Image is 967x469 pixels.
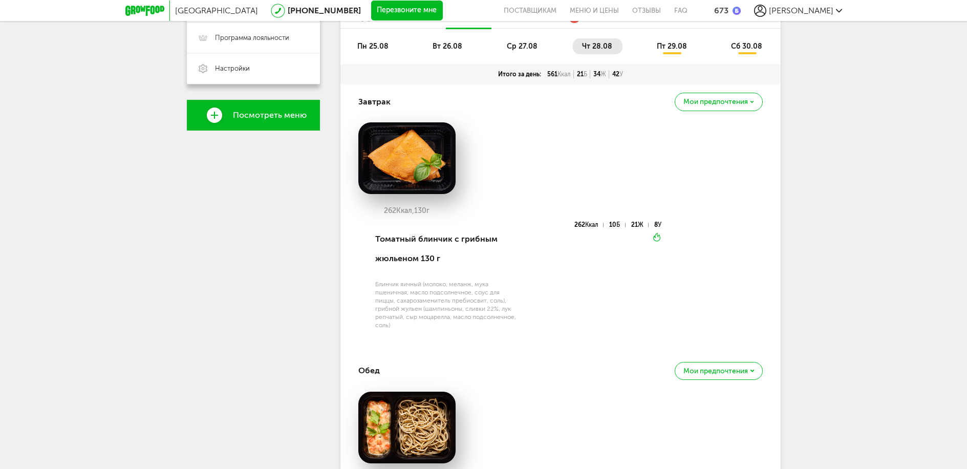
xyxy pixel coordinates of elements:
span: Б [616,221,620,228]
h4: Завтрак [358,92,391,112]
span: пн 25.08 [357,42,389,51]
span: Ж [600,71,606,78]
span: У [658,221,661,228]
span: пт 29.08 [657,42,687,51]
div: Итого за день: [495,70,544,78]
div: 561 [544,70,574,78]
span: Настройки [215,64,250,73]
div: 42 [609,70,626,78]
div: 673 [714,6,728,15]
a: Программа лояльности [187,23,320,53]
div: 262 [574,223,604,227]
span: г [426,206,429,215]
div: 34 [590,70,609,78]
span: Мои предпочтения [683,98,748,105]
span: Мои предпочтения [683,368,748,375]
div: 21 [631,223,649,227]
button: Перезвоните мне [371,1,443,21]
div: Томатный блинчик с грибным жюльеном 130 г [375,222,517,276]
a: меню [441,12,497,28]
img: big_pO7RIQHsr54Ns4Fi.png [358,392,456,463]
div: 262 130 [358,207,456,215]
a: Настройки [187,53,320,84]
span: Программа лояльности [215,33,289,42]
span: Посмотреть меню [233,111,307,120]
span: [GEOGRAPHIC_DATA] [175,6,258,15]
img: big_O2prIJ9OpsTLc6Cr.png [358,122,456,194]
span: сб 30.08 [731,42,762,51]
div: 10 [609,223,625,227]
img: bonus_b.cdccf46.png [733,7,741,15]
div: Блинчик яичный (молоко, меланж, мука пшеничная, масло подсолнечное, соус для пиццы, сахарозаменит... [375,280,517,329]
span: Ккал [585,221,598,228]
a: Посмотреть меню [187,100,320,131]
span: Б [584,71,587,78]
span: вт 26.08 [433,42,462,51]
a: [PHONE_NUMBER] [288,6,361,15]
span: Ж [638,221,643,228]
span: ср 27.08 [507,42,538,51]
div: 8 [654,223,661,227]
span: чт 28.08 [582,42,612,51]
span: Ккал [557,71,571,78]
span: У [619,71,623,78]
div: 21 [574,70,590,78]
span: [PERSON_NAME] [769,6,833,15]
h4: Обед [358,361,380,380]
span: Ккал, [396,206,414,215]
